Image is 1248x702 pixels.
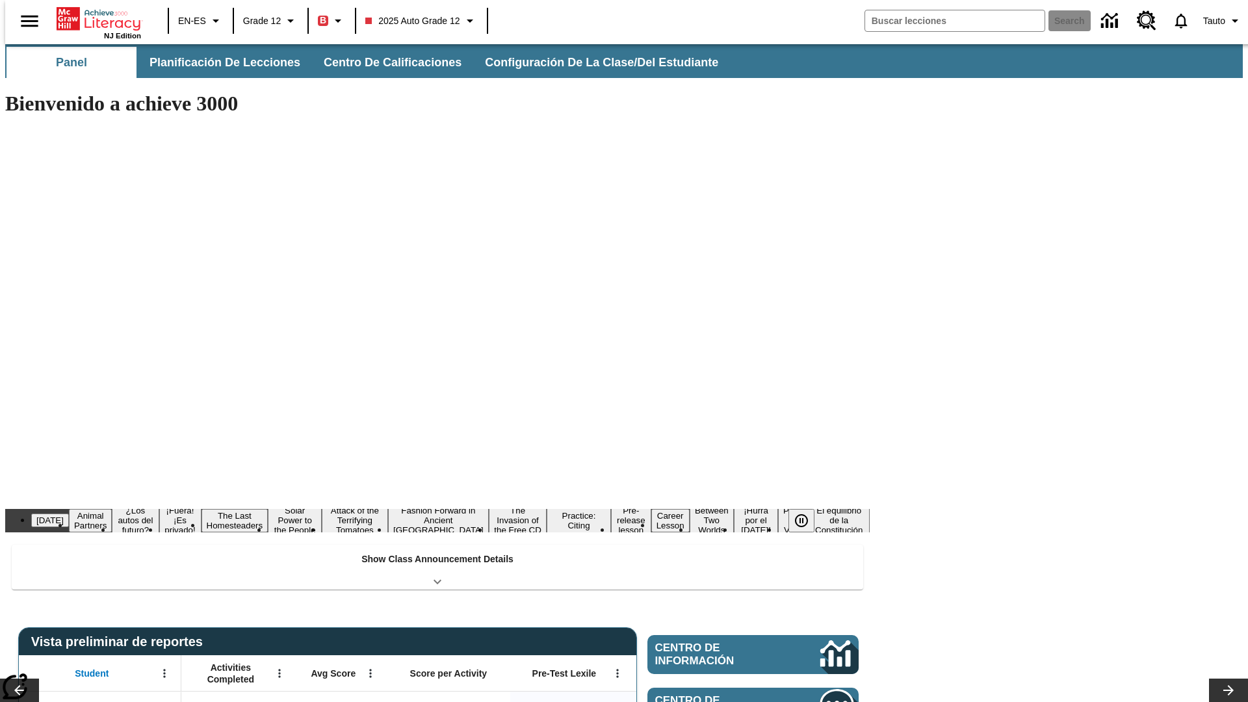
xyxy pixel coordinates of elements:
span: Score per Activity [410,668,487,679]
button: Slide 14 ¡Hurra por el Día de la Constitución! [734,504,778,537]
span: Centro de calificaciones [324,55,461,70]
a: Centro de recursos, Se abrirá en una pestaña nueva. [1129,3,1164,38]
a: Notificaciones [1164,4,1198,38]
button: Slide 8 Fashion Forward in Ancient Rome [388,504,489,537]
button: Class: 2025 Auto Grade 12, Selecciona una clase [360,9,482,32]
span: Pre-Test Lexile [532,668,597,679]
button: Configuración de la clase/del estudiante [474,47,729,78]
span: Planificación de lecciones [149,55,300,70]
span: Tauto [1203,14,1225,28]
button: Planificación de lecciones [139,47,311,78]
a: Centro de información [1093,3,1129,39]
button: Slide 16 El equilibrio de la Constitución [808,504,870,537]
button: Slide 9 The Invasion of the Free CD [489,504,547,537]
span: 2025 Auto Grade 12 [365,14,460,28]
button: Abrir menú [270,664,289,683]
button: Abrir menú [155,664,174,683]
div: Pausar [788,509,827,532]
button: Slide 6 Solar Power to the People [268,504,322,537]
button: Slide 12 Career Lesson [651,509,690,532]
input: search field [865,10,1045,31]
button: Slide 2 Animal Partners [69,509,112,532]
span: Student [75,668,109,679]
button: Slide 5 The Last Homesteaders [201,509,268,532]
div: Show Class Announcement Details [12,545,863,590]
span: Activities Completed [188,662,274,685]
button: Boost El color de la clase es rojo. Cambiar el color de la clase. [313,9,351,32]
a: Portada [57,6,141,32]
button: Grado: Grade 12, Elige un grado [238,9,304,32]
button: Slide 4 ¡Fuera! ¡Es privado! [159,504,201,537]
div: Subbarra de navegación [5,44,1243,78]
div: Subbarra de navegación [5,47,730,78]
button: Pausar [788,509,814,532]
button: Language: EN-ES, Selecciona un idioma [173,9,229,32]
button: Slide 11 Pre-release lesson [611,504,651,537]
div: Portada [57,5,141,40]
button: Panel [6,47,136,78]
a: Centro de información [647,635,859,674]
button: Abrir menú [361,664,380,683]
span: EN-ES [178,14,206,28]
p: Show Class Announcement Details [361,552,513,566]
button: Carrusel de lecciones, seguir [1209,679,1248,702]
span: Panel [56,55,87,70]
button: Centro de calificaciones [313,47,472,78]
span: Vista preliminar de reportes [31,634,209,649]
span: Avg Score [311,668,356,679]
button: Perfil/Configuración [1198,9,1248,32]
button: Slide 1 Día del Trabajo [31,513,69,527]
button: Slide 3 ¿Los autos del futuro? [112,504,159,537]
button: Slide 15 Point of View [778,504,808,537]
button: Slide 7 Attack of the Terrifying Tomatoes [322,504,387,537]
span: NJ Edition [104,32,141,40]
h1: Bienvenido a achieve 3000 [5,92,870,116]
button: Abrir menú [608,664,627,683]
span: Configuración de la clase/del estudiante [485,55,718,70]
span: Grade 12 [243,14,281,28]
button: Slide 10 Mixed Practice: Citing Evidence [547,499,611,542]
button: Abrir el menú lateral [10,2,49,40]
span: B [320,12,326,29]
span: Centro de información [655,642,777,668]
button: Slide 13 Between Two Worlds [690,504,734,537]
